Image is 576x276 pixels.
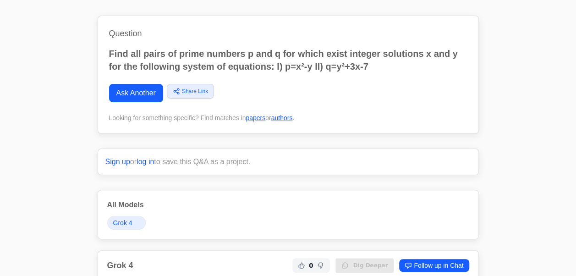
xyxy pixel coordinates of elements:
[113,218,132,227] span: Grok 4
[109,47,467,73] p: Find all pairs of prime numbers p and q for which exist integer solutions x and y for the followi...
[315,260,326,271] button: Not Helpful
[107,199,469,210] h3: All Models
[107,216,146,230] a: Grok 4
[271,114,293,121] a: authors
[109,84,163,102] a: Ask Another
[309,261,313,270] span: 0
[296,260,307,271] button: Helpful
[107,259,133,272] h2: Grok 4
[109,113,467,122] div: Looking for something specific? Find matches in or .
[399,259,469,272] a: Follow up in Chat
[105,158,130,166] a: Sign up
[109,27,467,40] h1: Question
[137,158,154,166] a: log in
[105,156,471,167] p: or to save this Q&A as a project.
[246,114,265,121] a: papers
[182,87,208,95] span: Share Link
